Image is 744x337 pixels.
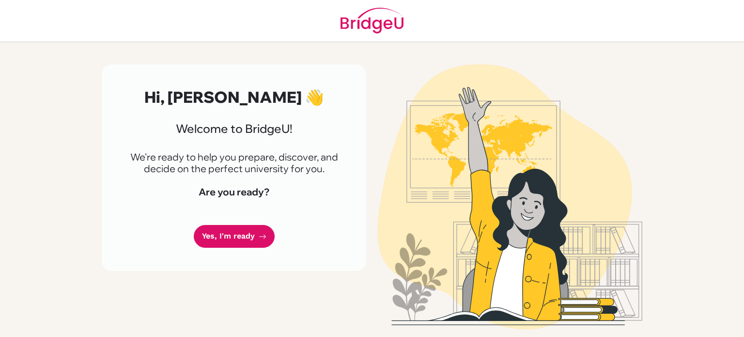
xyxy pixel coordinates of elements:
a: Yes, I'm ready [194,225,275,248]
h2: Hi, [PERSON_NAME] 👋 [125,88,343,106]
h3: Welcome to BridgeU! [125,122,343,136]
h4: Are you ready? [125,186,343,198]
p: We're ready to help you prepare, discover, and decide on the perfect university for you. [125,151,343,175]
